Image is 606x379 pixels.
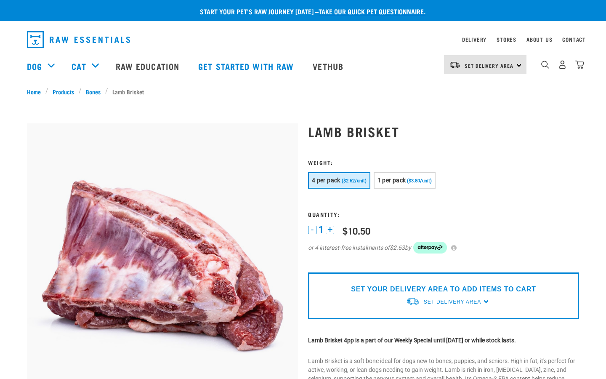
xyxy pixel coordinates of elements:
a: Bones [82,87,105,96]
a: Get started with Raw [190,49,304,83]
p: SET YOUR DELIVERY AREA TO ADD ITEMS TO CART [351,284,536,294]
img: home-icon-1@2x.png [541,61,549,69]
a: Raw Education [107,49,190,83]
h3: Quantity: [308,211,579,217]
div: $10.50 [343,225,370,236]
button: 4 per pack ($2.62/unit) [308,172,370,189]
span: ($3.80/unit) [407,178,432,184]
a: Home [27,87,45,96]
nav: breadcrumbs [27,87,579,96]
span: ($2.62/unit) [342,178,367,184]
h3: Weight: [308,159,579,165]
span: $2.63 [390,243,405,252]
span: 1 per pack [377,177,406,184]
img: van-moving.png [449,61,460,69]
a: Dog [27,60,42,72]
button: + [326,226,334,234]
strong: Lamb Brisket 4pp is a part of our Weekly Special until [DATE] or while stock lasts. [308,337,516,344]
a: Cat [72,60,86,72]
a: Contact [562,38,586,41]
a: Stores [497,38,516,41]
img: home-icon@2x.png [575,60,584,69]
img: Raw Essentials Logo [27,31,130,48]
img: Afterpay [413,242,447,254]
span: Set Delivery Area [465,64,513,67]
span: 4 per pack [312,177,340,184]
a: Delivery [462,38,486,41]
span: Set Delivery Area [424,299,481,305]
a: Products [48,87,79,96]
img: van-moving.png [406,297,420,306]
a: About Us [526,38,552,41]
div: or 4 interest-free instalments of by [308,242,579,254]
a: take our quick pet questionnaire. [319,9,425,13]
nav: dropdown navigation [20,28,586,51]
img: user.png [558,60,567,69]
h1: Lamb Brisket [308,124,579,139]
span: 1 [319,225,324,234]
a: Vethub [304,49,354,83]
button: - [308,226,316,234]
button: 1 per pack ($3.80/unit) [374,172,436,189]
